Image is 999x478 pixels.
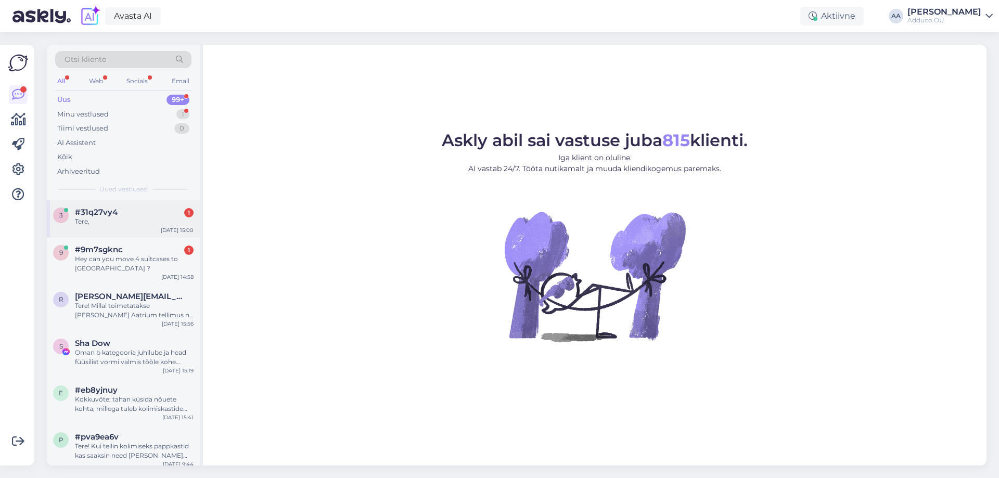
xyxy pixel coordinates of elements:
[57,109,109,120] div: Minu vestlused
[442,130,748,150] span: Askly abil sai vastuse juba klienti.
[55,74,67,88] div: All
[57,123,108,134] div: Tiimi vestlused
[75,292,183,301] span: remmel.gerda@gmail.com
[124,74,150,88] div: Socials
[65,54,106,65] span: Otsi kliente
[8,53,28,73] img: Askly Logo
[166,95,189,105] div: 99+
[59,295,63,303] span: r
[442,152,748,174] p: Iga klient on oluline. AI vastab 24/7. Tööta nutikamalt ja muuda kliendikogemus paremaks.
[170,74,191,88] div: Email
[75,245,123,254] span: #9m7sgknc
[59,389,63,397] span: e
[75,301,194,320] div: Tere! Millal toimetatakse [PERSON_NAME] Aatrium tellimus nr 1047596.
[162,414,194,421] div: [DATE] 15:41
[800,7,864,25] div: Aktiivne
[184,208,194,217] div: 1
[176,109,189,120] div: 1
[889,9,903,23] div: AA
[907,16,981,24] div: Adduco OÜ
[907,8,981,16] div: [PERSON_NAME]
[59,436,63,444] span: p
[57,138,96,148] div: AI Assistent
[99,185,148,194] span: Uued vestlused
[79,5,101,27] img: explore-ai
[75,385,118,395] span: #eb8yjnuy
[907,8,993,24] a: [PERSON_NAME]Adduco OÜ
[59,211,63,219] span: 3
[59,342,63,350] span: S
[163,367,194,374] div: [DATE] 15:19
[161,273,194,281] div: [DATE] 14:58
[75,254,194,273] div: Hey can you move 4 suitcases to [GEOGRAPHIC_DATA] ?
[75,442,194,460] div: Tere! Kui tellin kolimiseks pappkastid kas saaksin need [PERSON_NAME] kiiresti Kunderi tänavale k...
[163,460,194,468] div: [DATE] 9:44
[174,123,189,134] div: 0
[662,130,690,150] b: 815
[75,395,194,414] div: Kokkuvõte: tahan küsida nõuete kohta, millega tuleb kolimiskastide pakkimisel ja teipimisel arves...
[161,226,194,234] div: [DATE] 15:00
[75,432,119,442] span: #pva9ea6v
[59,249,63,256] span: 9
[75,217,194,226] div: Tere,
[57,166,100,177] div: Arhiveeritud
[184,246,194,255] div: 1
[87,74,105,88] div: Web
[162,320,194,328] div: [DATE] 15:56
[57,152,72,162] div: Kõik
[57,95,71,105] div: Uus
[75,348,194,367] div: Oman b kategooria juhilube ja head füüsilist vormi valmis tööle kohe asuma
[75,208,118,217] span: #31q27vy4
[75,339,110,348] span: Sha Dow
[105,7,161,25] a: Avasta AI
[501,183,688,370] img: No Chat active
